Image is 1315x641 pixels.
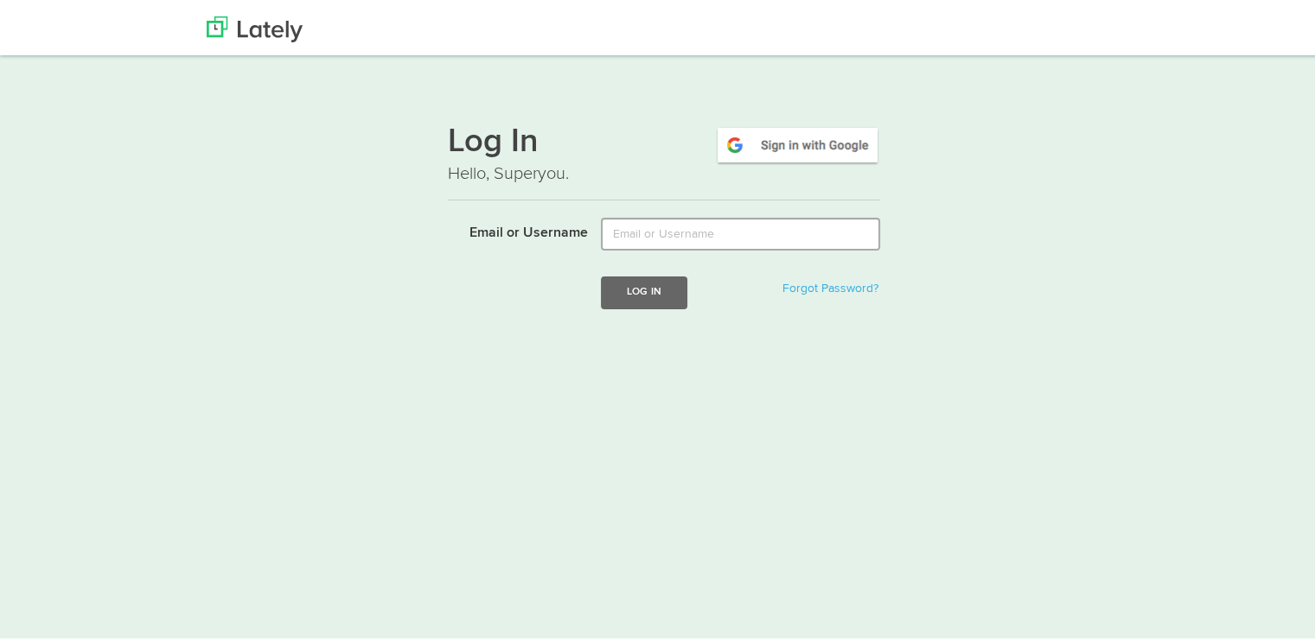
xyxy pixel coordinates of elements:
h1: Log In [448,122,880,158]
img: google-signin.png [715,122,880,162]
p: Hello, Superyou. [448,158,880,183]
img: Lately [207,13,303,39]
input: Email or Username [601,214,880,247]
a: Forgot Password? [782,279,878,291]
button: Log In [601,273,687,305]
label: Email or Username [435,214,588,240]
